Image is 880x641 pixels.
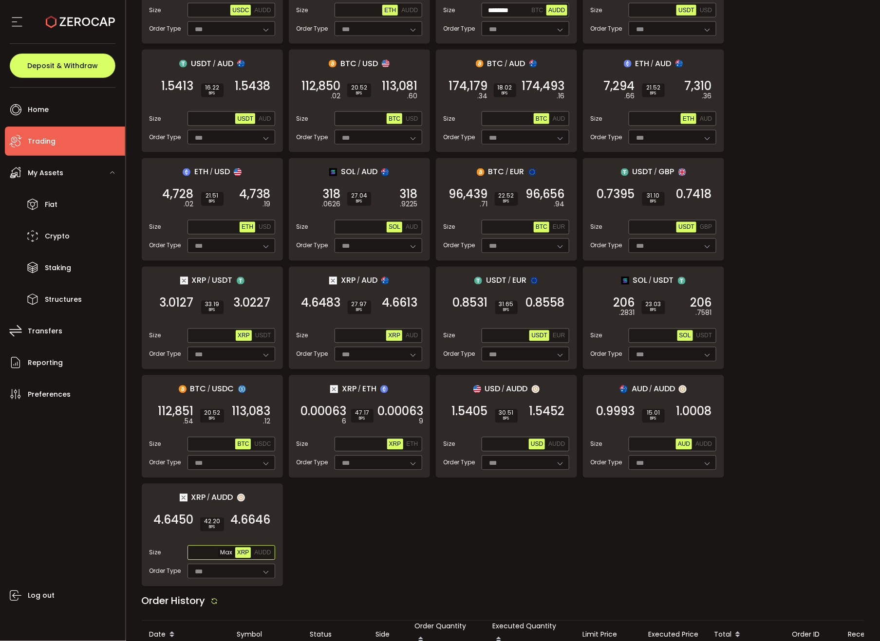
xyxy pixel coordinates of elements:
[184,417,194,427] em: .54
[297,440,308,449] span: Size
[230,5,251,16] button: USDC
[341,166,356,178] span: SOL
[406,224,418,231] span: AUD
[28,356,63,370] span: Reporting
[242,224,253,231] span: ETH
[205,193,220,199] span: 21.51
[387,222,402,233] button: SOL
[27,62,98,69] span: Deposit & Withdraw
[204,416,220,422] i: BPS
[180,494,187,502] img: xrp_portfolio.png
[453,298,488,308] span: 0.8531
[408,91,418,101] em: .60
[404,222,420,233] button: AUD
[162,81,194,91] span: 1.5413
[531,441,543,448] span: USD
[506,168,509,177] em: /
[526,298,565,308] span: 0.8558
[444,440,455,449] span: Size
[478,91,488,101] em: .34
[352,302,367,308] span: 27.97
[255,332,271,339] span: USDT
[252,5,273,16] button: AUDD
[632,383,648,395] span: AUD
[297,114,308,123] span: Size
[505,59,508,68] em: /
[212,275,233,287] span: USDT
[297,350,328,359] span: Order Type
[237,277,244,285] img: usdt_portfolio.svg
[621,168,629,176] img: usdt_portfolio.svg
[252,548,273,558] button: AUDD
[499,193,514,199] span: 22.52
[150,331,161,340] span: Size
[698,113,714,124] button: AUD
[444,133,475,142] span: Order Type
[254,549,271,556] span: AUDD
[235,113,255,124] button: USDT
[386,330,402,341] button: XRP
[302,81,341,91] span: 112,850
[240,190,271,200] span: 4,738
[695,441,712,448] span: AUDD
[160,298,194,308] span: 3.0127
[480,200,488,210] em: .71
[633,166,653,178] span: USDT
[591,350,622,359] span: Order Type
[352,308,367,313] i: BPS
[419,417,424,427] em: 9
[362,57,378,70] span: USD
[205,91,220,96] i: BPS
[551,113,567,124] button: AUD
[297,24,328,33] span: Order Type
[388,332,400,339] span: XRP
[331,91,341,101] em: .02
[534,222,549,233] button: BTC
[654,275,674,287] span: USDT
[329,277,337,285] img: xrp_portfolio.png
[340,57,356,70] span: BTC
[184,200,194,210] em: .02
[232,407,271,417] span: 113,083
[676,407,712,417] span: 1.0008
[473,385,481,393] img: usd_portfolio.svg
[591,114,602,123] span: Size
[380,385,388,393] img: eth_portfolio.svg
[499,416,514,422] i: BPS
[205,199,220,205] i: BPS
[700,115,712,122] span: AUD
[654,383,675,395] span: AUDD
[651,59,654,68] em: /
[633,275,648,287] span: SOL
[389,224,400,231] span: SOL
[381,168,389,176] img: aud_portfolio.svg
[358,59,361,68] em: /
[694,330,714,341] button: USDT
[405,439,420,450] button: ETH
[508,276,511,285] em: /
[150,223,161,232] span: Size
[28,134,56,148] span: Trading
[217,57,233,70] span: AUD
[546,439,567,450] button: AUDD
[257,113,273,124] button: AUD
[28,387,71,402] span: Preferences
[506,383,528,395] span: AUDD
[604,81,635,91] span: 7,294
[237,441,249,448] span: BTC
[553,115,565,122] span: AUD
[477,168,485,176] img: btc_portfolio.svg
[620,385,628,393] img: aud_portfolio.svg
[649,276,652,285] em: /
[322,200,341,210] em: .0626
[355,416,370,422] i: BPS
[597,190,635,200] span: 0.7395
[591,24,622,33] span: Order Type
[444,24,475,33] span: Order Type
[444,331,455,340] span: Size
[522,81,565,91] span: 174,493
[678,441,690,448] span: AUD
[406,332,418,339] span: AUD
[235,439,251,450] button: BTC
[646,416,661,422] i: BPS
